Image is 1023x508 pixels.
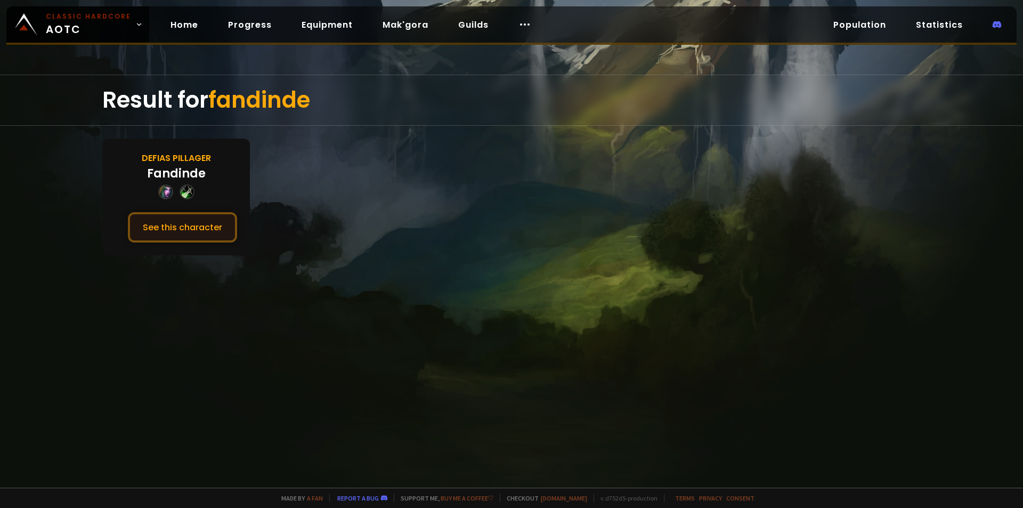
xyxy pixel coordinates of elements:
span: Checkout [500,494,587,502]
div: Result for [102,75,921,125]
a: Population [825,14,895,36]
a: Equipment [293,14,361,36]
span: Made by [275,494,323,502]
a: Mak'gora [374,14,437,36]
a: Statistics [907,14,971,36]
a: a fan [307,494,323,502]
span: fandinde [208,84,310,116]
a: Consent [726,494,754,502]
a: Report a bug [337,494,379,502]
a: Buy me a coffee [441,494,493,502]
a: Home [162,14,207,36]
span: Support me, [394,494,493,502]
div: Fandinde [147,165,206,182]
div: Defias Pillager [142,151,211,165]
a: Privacy [699,494,722,502]
a: Classic HardcoreAOTC [6,6,149,43]
a: Guilds [450,14,497,36]
span: AOTC [46,12,131,37]
button: See this character [128,212,237,243]
small: Classic Hardcore [46,12,131,21]
a: [DOMAIN_NAME] [541,494,587,502]
span: v. d752d5 - production [594,494,657,502]
a: Progress [220,14,280,36]
a: Terms [675,494,695,502]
